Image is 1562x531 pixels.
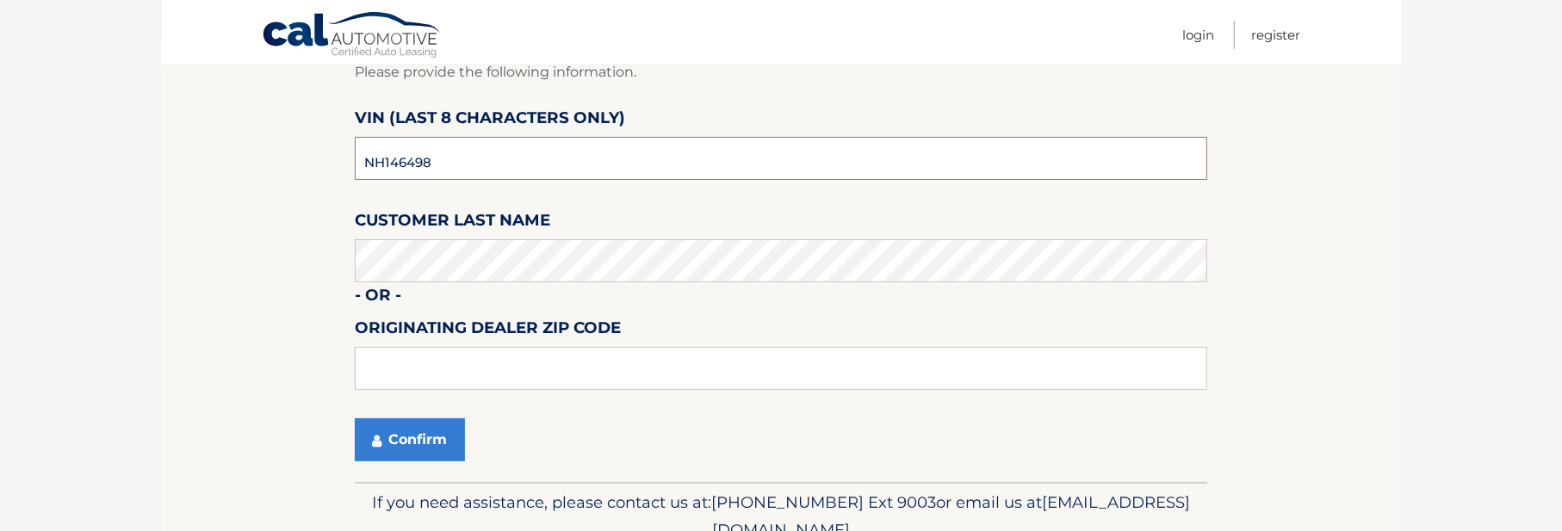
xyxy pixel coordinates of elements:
p: Please provide the following information. [355,60,1207,84]
label: Originating Dealer Zip Code [355,315,621,347]
label: Customer Last Name [355,207,550,239]
label: - or - [355,282,401,314]
label: VIN (last 8 characters only) [355,105,625,137]
a: Register [1251,21,1300,49]
button: Confirm [355,418,465,461]
a: Cal Automotive [262,11,443,61]
span: [PHONE_NUMBER] Ext 9003 [711,492,936,512]
a: Login [1182,21,1214,49]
